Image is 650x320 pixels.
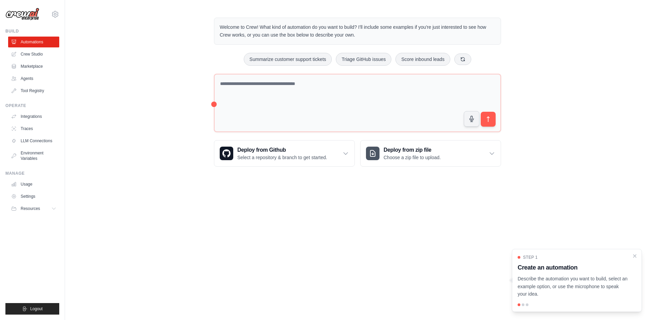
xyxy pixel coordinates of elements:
a: Marketplace [8,61,59,72]
a: Usage [8,179,59,190]
a: LLM Connections [8,135,59,146]
span: Resources [21,206,40,211]
p: Choose a zip file to upload. [384,154,441,161]
a: Crew Studio [8,49,59,60]
div: Operate [5,103,59,108]
a: Automations [8,37,59,47]
p: Select a repository & branch to get started. [237,154,327,161]
img: Logo [5,8,39,21]
a: Agents [8,73,59,84]
p: Welcome to Crew! What kind of automation do you want to build? I'll include some examples if you'... [220,23,495,39]
button: Logout [5,303,59,315]
button: Triage GitHub issues [336,53,391,66]
a: Integrations [8,111,59,122]
button: Score inbound leads [395,53,450,66]
button: Summarize customer support tickets [244,53,332,66]
button: Close walkthrough [632,253,637,259]
div: Manage [5,171,59,176]
p: Describe the automation you want to build, select an example option, or use the microphone to spe... [518,275,628,298]
span: Logout [30,306,43,312]
a: Traces [8,123,59,134]
iframe: Chat Widget [616,287,650,320]
span: Step 1 [523,255,538,260]
a: Tool Registry [8,85,59,96]
h3: Create an automation [518,263,628,272]
h3: Deploy from zip file [384,146,441,154]
h3: Deploy from Github [237,146,327,154]
a: Environment Variables [8,148,59,164]
div: Build [5,28,59,34]
button: Resources [8,203,59,214]
a: Settings [8,191,59,202]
